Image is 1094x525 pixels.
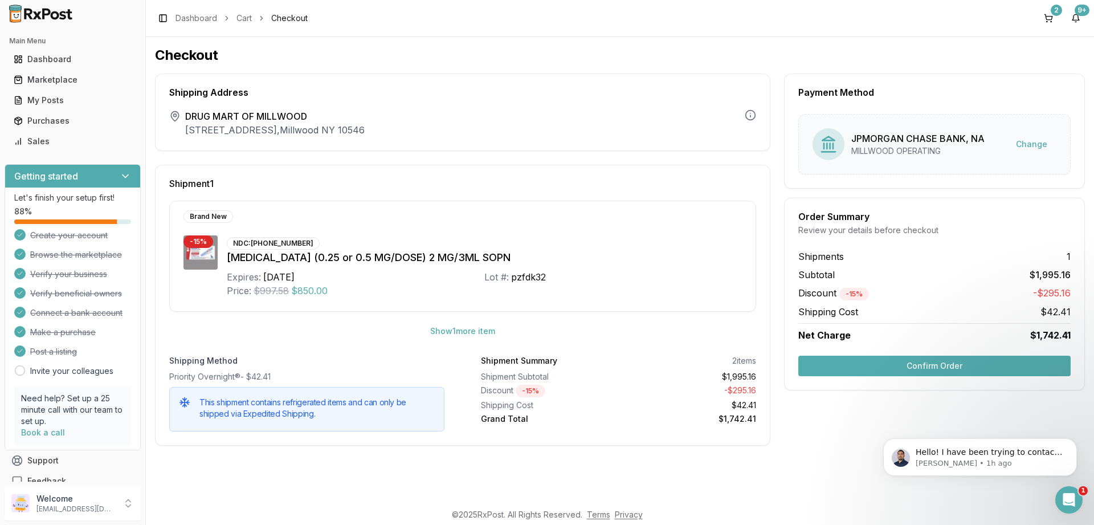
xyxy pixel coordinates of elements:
p: Need help? Set up a 25 minute call with our team to set up. [21,393,124,427]
span: Checkout [271,13,308,24]
a: Dashboard [175,13,217,24]
span: $850.00 [291,284,328,298]
div: [MEDICAL_DATA] (0.25 or 0.5 MG/DOSE) 2 MG/3ML SOPN [227,250,742,266]
span: $42.41 [1040,305,1071,319]
div: Brand New [183,210,233,223]
span: Browse the marketplace [30,249,122,261]
button: Change [1007,134,1056,154]
span: Verify beneficial owners [30,288,122,299]
img: Ozempic (0.25 or 0.5 MG/DOSE) 2 MG/3ML SOPN [183,235,218,270]
button: My Posts [5,91,141,109]
span: DRUG MART OF MILLWOOD [185,109,365,123]
span: Feedback [27,475,66,487]
p: [EMAIL_ADDRESS][DOMAIN_NAME] [36,504,116,514]
button: Support [5,450,141,471]
a: Terms [587,510,610,519]
button: Confirm Order [798,356,1071,376]
p: Let's finish your setup first! [14,192,131,204]
span: Subtotal [798,268,835,282]
a: Dashboard [9,49,136,70]
span: 1 [1079,486,1088,495]
nav: breadcrumb [175,13,308,24]
a: Cart [236,13,252,24]
div: 2 [1051,5,1062,16]
span: $1,742.41 [1030,328,1071,342]
div: Review your details before checkout [798,225,1071,236]
a: Marketplace [9,70,136,90]
span: Make a purchase [30,327,96,338]
div: NDC: [PHONE_NUMBER] [227,237,320,250]
iframe: Intercom notifications message [866,414,1094,494]
img: User avatar [11,494,30,512]
div: - 15 % [183,235,213,248]
div: Order Summary [798,212,1071,221]
div: Grand Total [481,413,614,425]
div: Expires: [227,270,261,284]
a: Invite your colleagues [30,365,113,377]
div: Dashboard [14,54,132,65]
div: $42.41 [623,400,757,411]
p: [STREET_ADDRESS] , Millwood NY 10546 [185,123,365,137]
button: Feedback [5,471,141,491]
div: [DATE] [263,270,295,284]
div: Lot #: [484,270,509,284]
span: Verify your business [30,268,107,280]
button: 2 [1039,9,1058,27]
div: $1,995.16 [623,371,757,382]
div: Shipment Summary [481,355,557,367]
div: My Posts [14,95,132,106]
button: 9+ [1067,9,1085,27]
span: Shipping Cost [798,305,858,319]
span: 88 % [14,206,32,217]
div: JPMORGAN CHASE BANK, NA [851,132,985,145]
div: - 15 % [839,288,869,300]
div: Shipping Address [169,88,756,97]
h3: Getting started [14,169,78,183]
h1: Checkout [155,46,1085,64]
div: - $295.16 [623,385,757,397]
div: 2 items [732,355,756,367]
a: Sales [9,131,136,152]
span: 1 [1067,250,1071,263]
div: Marketplace [14,74,132,86]
img: RxPost Logo [5,5,77,23]
div: Payment Method [798,88,1071,97]
span: $997.58 [254,284,289,298]
div: Shipment Subtotal [481,371,614,382]
div: Price: [227,284,251,298]
span: $1,995.16 [1030,268,1071,282]
span: Post a listing [30,346,77,357]
span: Connect a bank account [30,307,123,319]
button: Show1more item [421,321,504,341]
span: Net Charge [798,329,851,341]
button: Purchases [5,112,141,130]
div: Shipping Cost [481,400,614,411]
button: Marketplace [5,71,141,89]
span: -$295.16 [1033,286,1071,300]
label: Shipping Method [169,355,444,367]
span: Shipment 1 [169,179,214,188]
h2: Main Menu [9,36,136,46]
div: Discount [481,385,614,397]
div: Sales [14,136,132,147]
div: 9+ [1075,5,1089,16]
div: $1,742.41 [623,413,757,425]
a: My Posts [9,90,136,111]
h5: This shipment contains refrigerated items and can only be shipped via Expedited Shipping. [199,397,435,420]
span: Create your account [30,230,108,241]
a: Privacy [615,510,643,519]
button: Sales [5,132,141,150]
span: Discount [798,287,869,299]
button: Dashboard [5,50,141,68]
a: Purchases [9,111,136,131]
div: Priority Overnight® - $42.41 [169,371,444,382]
div: pzfdk32 [511,270,546,284]
div: - 15 % [516,385,545,397]
div: MILLWOOD OPERATING [851,145,985,157]
iframe: Intercom live chat [1055,486,1083,514]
